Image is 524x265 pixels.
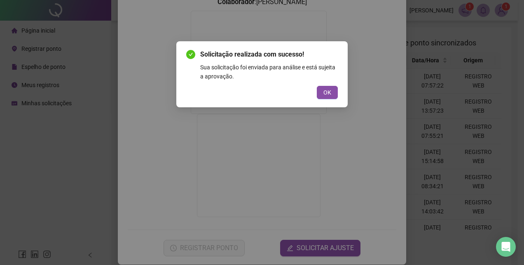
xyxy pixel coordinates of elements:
[200,50,338,59] span: Solicitação realizada com sucesso!
[186,50,195,59] span: check-circle
[496,237,516,257] div: Open Intercom Messenger
[317,86,338,99] button: OK
[200,63,338,81] div: Sua solicitação foi enviada para análise e está sujeita a aprovação.
[323,88,331,97] span: OK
